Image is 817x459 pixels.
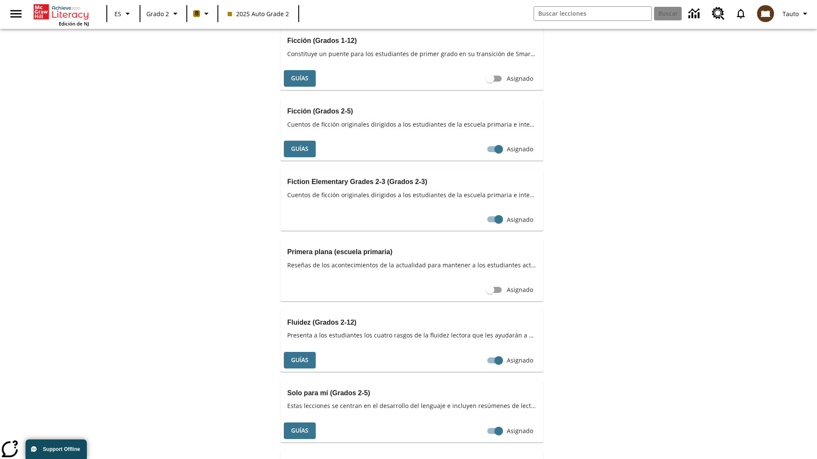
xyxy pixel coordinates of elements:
[114,9,121,18] span: ES
[190,6,215,21] button: Boost El color de la clase es anaranjado claro. Cambiar el color de la clase.
[3,1,29,26] button: Abrir el menú lateral
[287,317,537,329] h3: Fluidez (Grados 2-12)
[534,7,651,20] input: Buscar campo
[683,2,707,25] a: Centro de información
[287,261,537,269] span: Reseñas de los acontecimientos de la actualidad para mantener a los estudiantes actualizados de l...
[228,9,289,18] span: 2025 Auto Grade 2
[779,6,814,21] button: Perfil/Configuración
[287,120,537,129] span: Cuentos de ficción originales dirigidos a los estudiantes de la escuela primaria e intermedia, qu...
[507,426,533,435] span: Asignado
[730,3,752,25] a: Notificaciones
[287,331,537,340] span: Presenta a los estudiantes los cuatro rasgos de la fluidez lectora que les ayudarán a entender me...
[287,387,537,399] h3: Solo para mí (Grados 2-5)
[59,20,89,27] span: Edición de NJ
[507,215,533,224] span: Asignado
[507,356,533,365] span: Asignado
[284,70,316,87] button: Guías
[195,8,199,19] span: B
[26,439,87,459] button: Support Offline
[752,3,779,25] button: Escoja un nuevo avatar
[287,190,537,199] span: Cuentos de ficción originales dirigidos a los estudiantes de la escuela primaria e intermedia, qu...
[146,9,169,18] span: Grado 2
[707,2,730,25] a: Centro de recursos, Se abrirá en una pestaña nueva.
[783,9,799,18] span: Tauto
[507,144,533,153] span: Asignado
[507,74,533,83] span: Asignado
[284,141,316,157] button: Guías
[287,246,537,258] h3: Primera plana (escuela primaria)
[43,446,80,452] span: Support Offline
[287,105,537,117] h3: Ficción (Grados 2-5)
[143,6,184,21] button: Grado: Grado 2, Elige un grado
[110,6,137,21] button: Lenguaje: ES, Selecciona un idioma
[287,49,537,58] span: Constituye un puente para los estudiantes de primer grado en su transición de SmartyAnts a Achiev...
[757,5,774,22] img: avatar image
[284,352,316,368] button: Guías
[287,35,537,47] h3: Ficción (Grados 1-12)
[287,401,537,410] span: Estas lecciones se centran en el desarrollo del lenguaje e incluyen resúmenes de lecturas, cancio...
[287,176,537,188] h3: Fiction Elementary Grades 2-3 (Grados 2-3)
[507,285,533,294] span: Asignado
[284,422,316,439] button: Guías
[34,3,89,27] div: Portada
[34,3,89,20] a: Portada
